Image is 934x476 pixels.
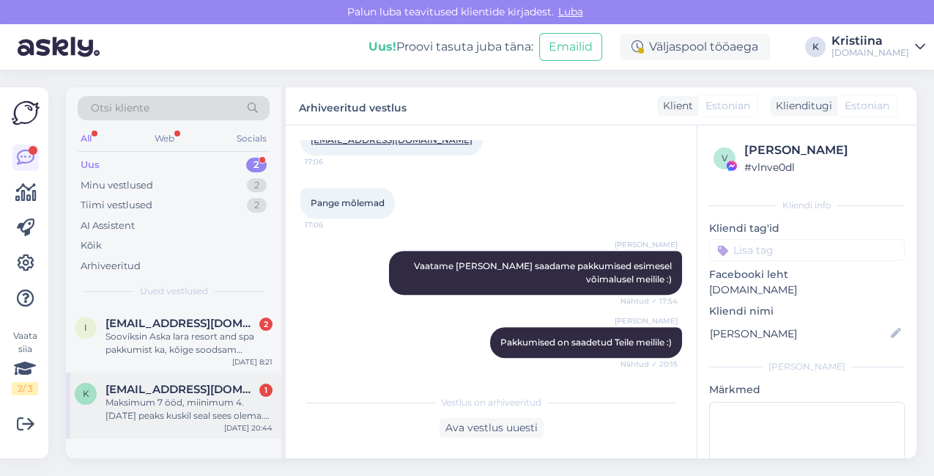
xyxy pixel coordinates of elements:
[140,285,208,298] span: Uued vestlused
[105,396,273,422] div: Maksimum 7 ööd, miinimum 4. [DATE] peaks kuskil seal sees olema. Mitte päris esimene päev. 11 väl...
[441,396,541,409] span: Vestlus on arhiveeritud
[12,329,38,395] div: Vaata siia
[81,219,135,233] div: AI Assistent
[709,304,905,319] p: Kliendi nimi
[368,40,396,54] b: Uus!
[554,5,588,18] span: Luba
[709,199,905,212] div: Kliendi info
[247,178,267,193] div: 2
[81,178,153,193] div: Minu vestlused
[845,98,889,114] span: Estonian
[831,35,925,59] a: Kristiina[DOMAIN_NAME]
[709,221,905,236] p: Kliendi tag'id
[620,359,678,370] span: Nähtud ✓ 20:15
[81,198,152,213] div: Tiimi vestlused
[615,239,678,250] span: [PERSON_NAME]
[414,260,674,285] span: Vaatame [PERSON_NAME] saadame pakkumised esimesel võimalusel meilile :)
[744,159,900,175] div: # vlnve0dl
[620,296,678,307] span: Nähtud ✓ 17:54
[305,219,360,230] span: 17:06
[234,129,270,148] div: Socials
[709,239,905,261] input: Lisa tag
[311,197,385,208] span: Pange mõlemad
[709,282,905,298] p: [DOMAIN_NAME]
[83,388,89,399] span: k
[105,330,273,356] div: Sooviksin Aska lara resort and spa pakkumist ka, kõige soodsam pakkumine septembrikuus
[770,98,832,114] div: Klienditugi
[722,153,727,164] span: v
[232,356,273,367] div: [DATE] 8:21
[539,33,602,61] button: Emailid
[224,422,273,433] div: [DATE] 20:44
[710,326,888,342] input: Lisa nimi
[615,315,678,326] span: [PERSON_NAME]
[368,38,533,56] div: Proovi tasuta juba täna:
[709,360,905,373] div: [PERSON_NAME]
[247,198,267,213] div: 2
[246,158,267,172] div: 2
[105,317,258,330] span: ingridrajaste@gmail.com
[105,383,258,396] span: kadikroonlaur@gmail.com
[744,142,900,159] div: [PERSON_NAME]
[12,99,40,127] img: Askly Logo
[500,337,672,348] span: Pakkumised on saadetud Teile meilile :)
[805,37,826,57] div: K
[12,382,38,395] div: 2 / 3
[299,96,407,116] label: Arhiveeritud vestlus
[831,47,909,59] div: [DOMAIN_NAME]
[91,100,149,116] span: Otsi kliente
[81,259,141,274] div: Arhiveeritud
[259,318,273,331] div: 2
[152,129,177,148] div: Web
[305,156,360,167] span: 17:06
[709,382,905,398] p: Märkmed
[81,238,102,253] div: Kõik
[81,158,100,172] div: Uus
[78,129,94,148] div: All
[657,98,693,114] div: Klient
[831,35,909,47] div: Kristiina
[311,134,472,145] a: [EMAIL_ADDRESS][DOMAIN_NAME]
[709,267,905,282] p: Facebooki leht
[620,34,770,60] div: Väljaspool tööaega
[440,418,544,438] div: Ava vestlus uuesti
[84,322,87,333] span: i
[705,98,750,114] span: Estonian
[259,384,273,397] div: 1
